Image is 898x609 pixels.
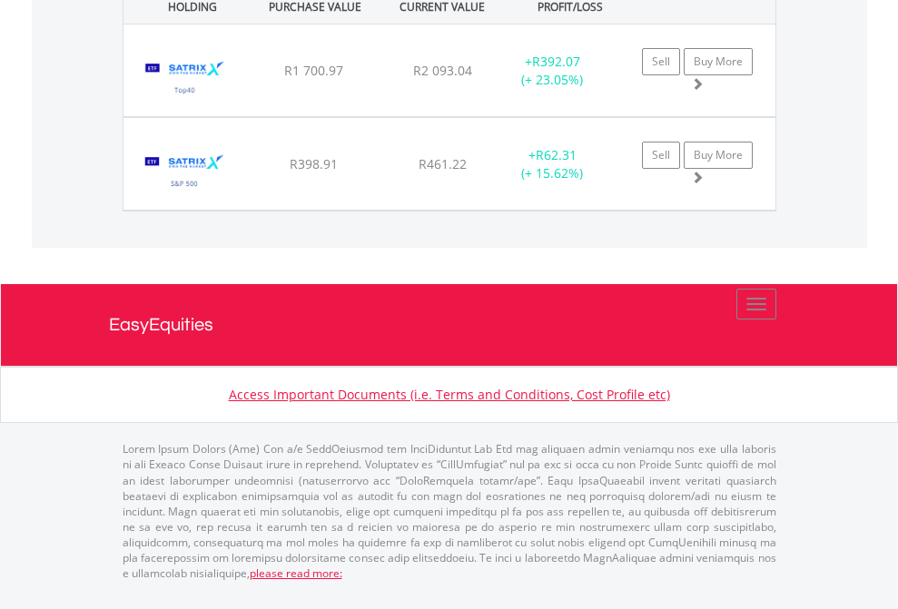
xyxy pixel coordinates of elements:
img: EQU.ZA.STX500.png [133,141,237,205]
a: Access Important Documents (i.e. Terms and Conditions, Cost Profile etc) [229,386,670,403]
span: R461.22 [419,155,467,172]
a: Buy More [684,48,753,75]
img: EQU.ZA.STX40.png [133,47,237,112]
div: + (+ 23.05%) [496,53,609,89]
a: Sell [642,142,680,169]
a: EasyEquities [109,284,790,366]
span: R1 700.97 [284,62,343,79]
a: Sell [642,48,680,75]
span: R2 093.04 [413,62,472,79]
span: R62.31 [536,146,577,163]
span: R392.07 [532,53,580,70]
div: + (+ 15.62%) [496,146,609,182]
a: please read more: [250,565,342,581]
span: R398.91 [290,155,338,172]
p: Lorem Ipsum Dolors (Ame) Con a/e SeddOeiusmod tem InciDiduntut Lab Etd mag aliquaen admin veniamq... [123,441,776,581]
a: Buy More [684,142,753,169]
